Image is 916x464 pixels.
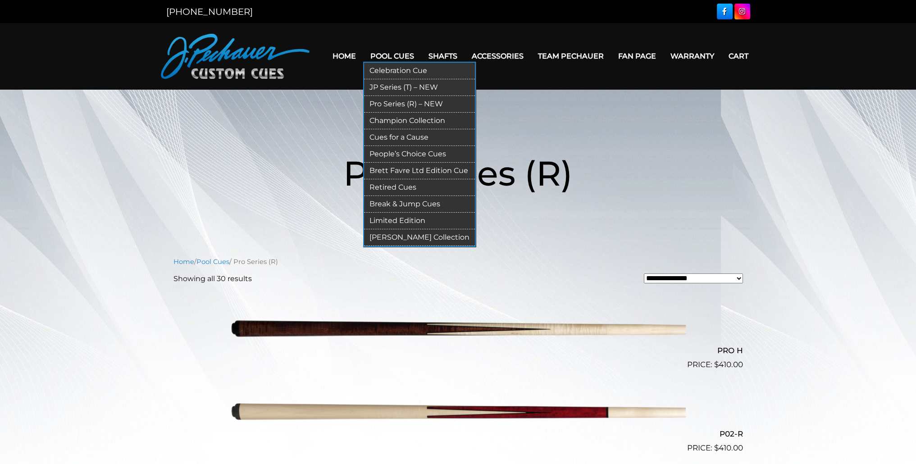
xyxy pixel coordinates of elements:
[364,96,475,113] a: Pro Series (R) – NEW
[231,374,686,450] img: P02-R
[173,258,194,266] a: Home
[364,163,475,179] a: Brett Favre Ltd Edition Cue
[714,360,719,369] span: $
[364,79,475,96] a: JP Series (T) – NEW
[231,291,686,367] img: PRO H
[714,360,743,369] bdi: 410.00
[714,443,719,452] span: $
[721,45,756,68] a: Cart
[161,34,310,79] img: Pechauer Custom Cues
[173,273,252,284] p: Showing all 30 results
[364,196,475,213] a: Break & Jump Cues
[343,152,573,194] span: Pro Series (R)
[531,45,611,68] a: Team Pechauer
[644,273,743,283] select: Shop order
[465,45,531,68] a: Accessories
[364,179,475,196] a: Retired Cues
[611,45,663,68] a: Fan Page
[364,146,475,163] a: People’s Choice Cues
[173,257,743,267] nav: Breadcrumb
[364,63,475,79] a: Celebration Cue
[363,45,421,68] a: Pool Cues
[173,374,743,454] a: P02-R $410.00
[173,342,743,359] h2: PRO H
[196,258,229,266] a: Pool Cues
[663,45,721,68] a: Warranty
[364,113,475,129] a: Champion Collection
[173,291,743,371] a: PRO H $410.00
[173,425,743,442] h2: P02-R
[364,213,475,229] a: Limited Edition
[166,6,253,17] a: [PHONE_NUMBER]
[364,229,475,246] a: [PERSON_NAME] Collection
[421,45,465,68] a: Shafts
[714,443,743,452] bdi: 410.00
[364,129,475,146] a: Cues for a Cause
[325,45,363,68] a: Home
